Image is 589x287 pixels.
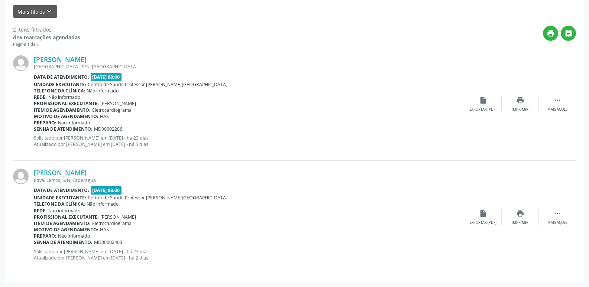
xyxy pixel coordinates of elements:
[13,55,29,71] img: img
[547,107,567,112] div: Mais ações
[547,220,567,225] div: Mais ações
[100,226,109,233] span: HAS
[543,26,558,41] button: print
[34,126,93,132] b: Senha de atendimento:
[479,96,487,104] i: insert_drive_file
[34,208,47,214] b: Rede:
[34,239,93,245] b: Senha de atendimento:
[561,26,576,41] button: 
[87,201,119,207] span: Não informado
[92,107,132,113] span: Eletrocardiograma
[34,233,56,239] b: Preparo:
[13,41,80,48] div: Página 1 de 1
[512,220,528,225] div: Imprimir
[34,177,465,183] div: Edval Lemos, S/N, Taperagua
[34,74,89,80] b: Data de atendimento:
[87,88,119,94] span: Não informado
[100,113,109,120] span: HAS
[34,187,89,193] b: Data de atendimento:
[34,214,99,220] b: Profissional executante:
[553,209,562,218] i: 
[553,96,562,104] i: 
[470,220,496,225] div: Exportar (PDF)
[13,169,29,184] img: img
[19,34,80,41] strong: 6 marcações agendadas
[94,126,122,132] span: MD00002286
[34,55,87,63] a: [PERSON_NAME]
[516,209,524,218] i: print
[92,220,132,226] span: Eletrocardiograma
[34,226,98,233] b: Motivo de agendamento:
[13,26,80,33] div: 2 itens filtrados
[48,208,80,214] span: Não informado
[34,201,85,207] b: Telefone da clínica:
[45,7,53,16] i: keyboard_arrow_down
[58,120,90,126] span: Não informado
[564,29,573,37] i: 
[34,81,86,88] b: Unidade executante:
[34,135,465,147] p: Solicitado por [PERSON_NAME] em [DATE] - há 23 dias Atualizado por [PERSON_NAME] em [DATE] - há 5...
[470,107,496,112] div: Exportar (PDF)
[100,214,136,220] span: [PERSON_NAME]
[91,186,122,195] span: [DATE] 08:00
[34,63,465,70] div: [GEOGRAPHIC_DATA], S/N, [GEOGRAPHIC_DATA]
[34,248,465,261] p: Solicitado por [PERSON_NAME] em [DATE] - há 23 dias Atualizado por [PERSON_NAME] em [DATE] - há 2...
[13,5,57,18] button: Mais filtroskeyboard_arrow_down
[48,94,80,100] span: Não informado
[34,107,91,113] b: Item de agendamento:
[34,113,98,120] b: Motivo de agendamento:
[34,88,85,94] b: Telefone da clínica:
[512,107,528,112] div: Imprimir
[547,29,555,37] i: print
[34,169,87,177] a: [PERSON_NAME]
[88,195,227,201] span: Centro de Saude Professor [PERSON_NAME][GEOGRAPHIC_DATA]
[88,81,227,88] span: Centro de Saude Professor [PERSON_NAME][GEOGRAPHIC_DATA]
[516,96,524,104] i: print
[34,120,56,126] b: Preparo:
[58,233,90,239] span: Não informado
[91,73,122,81] span: [DATE] 08:00
[94,239,122,245] span: MD00002403
[100,100,136,107] span: [PERSON_NAME]
[34,195,86,201] b: Unidade executante:
[479,209,487,218] i: insert_drive_file
[34,100,99,107] b: Profissional executante:
[34,94,47,100] b: Rede:
[34,220,91,226] b: Item de agendamento:
[13,33,80,41] div: de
